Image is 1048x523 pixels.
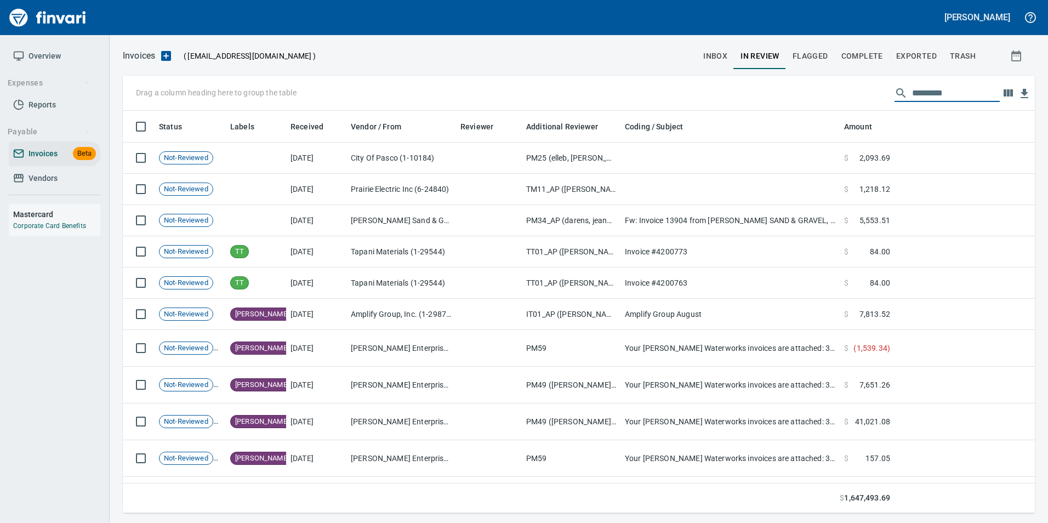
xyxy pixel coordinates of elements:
span: [PERSON_NAME] [231,380,293,390]
span: Labels [230,120,254,133]
span: Not-Reviewed [160,215,213,226]
span: [PERSON_NAME] [231,453,293,464]
span: $ [844,246,848,257]
span: 7,651.26 [859,379,890,390]
button: Expenses [3,73,95,93]
span: $ [844,152,848,163]
td: Amplify Group, Inc. (1-29876) [346,299,456,330]
span: Not-Reviewed [160,453,213,464]
h5: [PERSON_NAME] [944,12,1010,23]
span: $ [844,379,848,390]
span: Not-Reviewed [160,247,213,257]
span: TT [231,278,248,288]
img: Finvari [7,4,89,31]
a: Overview [9,44,100,69]
button: [PERSON_NAME] [942,9,1013,26]
span: Vendor / From [351,120,401,133]
span: Amount [844,120,872,133]
td: City Of Pasco (1-10184) [346,143,456,174]
span: Pages Split [213,343,232,352]
span: Status [159,120,182,133]
span: Not-Reviewed [160,380,213,390]
a: Reports [9,93,100,117]
p: ( ) [177,50,316,61]
span: Vendor / From [351,120,415,133]
td: PM59 [522,330,620,367]
span: trash [950,49,976,63]
span: Pages Split [213,380,232,389]
span: Received [291,120,338,133]
td: [DATE] [286,330,346,367]
td: Invoice #4200763 [620,268,840,299]
span: $ [844,453,848,464]
span: Payable [8,125,90,139]
td: [PERSON_NAME] Enterprises Inc (1-10368) [346,440,456,477]
td: [PERSON_NAME] Enterprises Inc (1-10368) [346,403,456,440]
span: inbox [703,49,727,63]
span: 41,021.08 [855,416,890,427]
span: 84.00 [870,277,890,288]
td: [PERSON_NAME] Enterprises Inc (1-10368) [346,330,456,367]
span: 7,813.52 [859,309,890,320]
span: Pages Split [213,453,232,462]
td: Tapani Materials (1-29544) [346,477,456,508]
td: Your [PERSON_NAME] Waterworks invoices are attached: 3156B CM007926 [620,403,840,440]
span: TT [231,247,248,257]
button: Show invoices within a particular date range [1000,46,1035,66]
td: TT01_AP ([PERSON_NAME]) [522,236,620,268]
span: $ [844,184,848,195]
td: Tapani Materials (1-29544) [346,236,456,268]
td: PM59 [522,440,620,477]
span: [EMAIL_ADDRESS][DOMAIN_NAME] [186,50,312,61]
span: Complete [841,49,883,63]
span: Reports [29,98,56,112]
span: 84.00 [870,246,890,257]
span: $ [844,277,848,288]
td: Prairie Electric Inc (6-24840) [346,174,456,205]
button: Choose columns to display [1000,85,1016,101]
span: Exported [896,49,937,63]
span: Pages Split [213,417,232,425]
span: Expenses [8,76,90,90]
span: Not-Reviewed [160,343,213,354]
span: Not-Reviewed [160,309,213,320]
p: Invoices [123,49,155,62]
span: 157.05 [865,453,890,464]
span: Flagged [793,49,828,63]
td: TT01_AP ([PERSON_NAME]) [522,268,620,299]
td: IT01_AP ([PERSON_NAME], [PERSON_NAME]) [522,299,620,330]
a: InvoicesBeta [9,141,100,166]
span: $ [844,215,848,226]
span: In Review [741,49,779,63]
span: Not-Reviewed [160,417,213,427]
td: [DATE] [286,440,346,477]
span: $ [844,416,848,427]
td: PM49 ([PERSON_NAME], [PERSON_NAME], [PERSON_NAME]) [522,367,620,403]
td: [DATE] [286,299,346,330]
span: ( 1,539.34 ) [853,343,890,354]
a: Vendors [9,166,100,191]
span: Received [291,120,323,133]
td: Amplify Group August [620,299,840,330]
span: Overview [29,49,61,63]
td: [DATE] [286,268,346,299]
span: Coding / Subject [625,120,697,133]
span: 2,093.69 [859,152,890,163]
td: Your [PERSON_NAME] Waterworks invoices are attached: 3156B CM007926 [620,330,840,367]
span: Beta [73,147,96,160]
span: Additional Reviewer [526,120,612,133]
span: Additional Reviewer [526,120,598,133]
span: [PERSON_NAME] [231,417,293,427]
button: Upload an Invoice [155,49,177,62]
span: Not-Reviewed [160,153,213,163]
span: $ [844,309,848,320]
td: TM11_AP ([PERSON_NAME], [PERSON_NAME], [PERSON_NAME]) [522,174,620,205]
span: $ [844,343,848,354]
td: Account Activity PO#255005 [620,477,840,508]
td: [PERSON_NAME] Sand & Gravel Inc (1-10554) [346,205,456,236]
td: [DATE] [286,367,346,403]
td: [DATE] [286,205,346,236]
button: Download Table [1016,86,1033,102]
td: [DATE] [286,403,346,440]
